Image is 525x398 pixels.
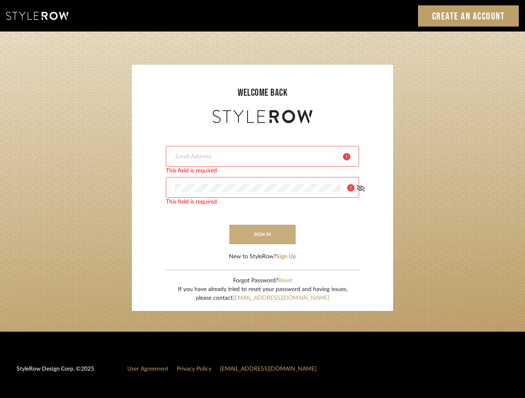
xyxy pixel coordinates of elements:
[233,295,329,301] a: [EMAIL_ADDRESS][DOMAIN_NAME]
[178,285,348,303] div: If you have already tried to reset your password and having issues, please contact
[140,85,385,100] div: welcome back
[166,198,359,206] div: This field is required
[17,365,94,380] div: StyleRow Design Corp. ©2025
[229,252,296,261] div: New to StyleRow?
[220,366,316,372] a: [EMAIL_ADDRESS][DOMAIN_NAME]
[418,5,519,27] a: Create an Account
[177,366,211,372] a: Privacy Policy
[178,277,348,285] div: Forgot Password?
[278,277,292,285] button: Reset
[166,167,359,175] div: This field is required
[175,153,337,161] input: Email Address
[229,225,296,244] button: sign in
[276,252,296,261] button: Sign Up
[127,366,168,372] a: User Agreement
